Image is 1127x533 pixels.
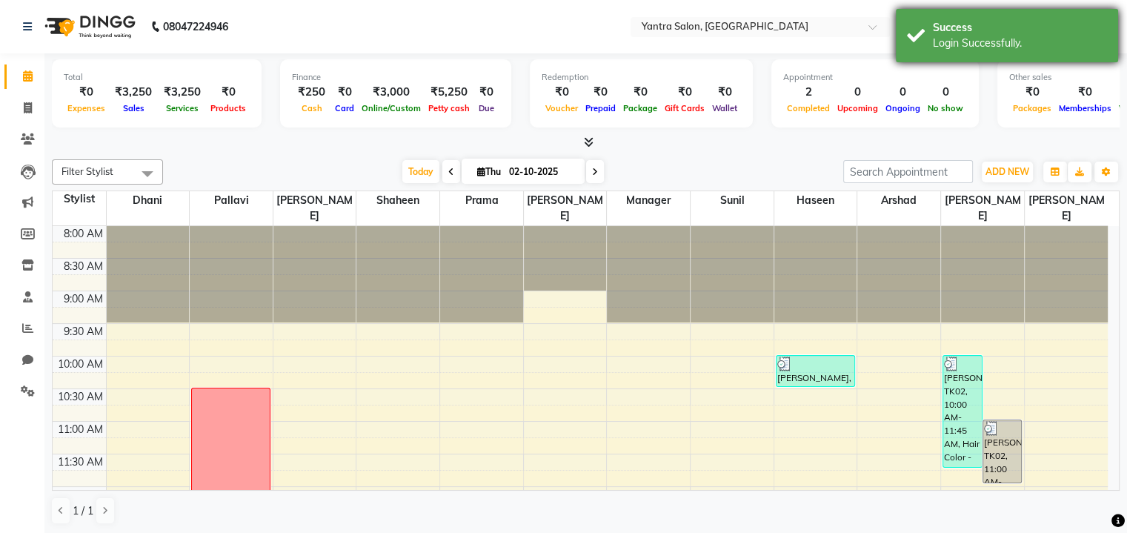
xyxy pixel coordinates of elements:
[708,84,741,101] div: ₹0
[207,84,250,101] div: ₹0
[542,71,741,84] div: Redemption
[425,103,473,113] span: Petty cash
[777,356,854,386] div: [PERSON_NAME], TK01, 10:00 AM-10:30 AM, Hair Cut - Kids
[107,191,190,210] span: Dhani
[38,6,139,47] img: logo
[425,84,473,101] div: ₹5,250
[542,84,582,101] div: ₹0
[882,84,924,101] div: 0
[933,20,1107,36] div: Success
[207,103,250,113] span: Products
[61,259,106,274] div: 8:30 AM
[943,356,981,467] div: [PERSON_NAME], TK02, 10:00 AM-11:45 AM, Hair Color - Touchup,Hair Cut - [DEMOGRAPHIC_DATA]
[542,103,582,113] span: Voucher
[55,389,106,405] div: 10:30 AM
[61,165,113,177] span: Filter Stylist
[473,84,499,101] div: ₹0
[55,357,106,372] div: 10:00 AM
[64,84,109,101] div: ₹0
[924,103,967,113] span: No show
[1055,103,1115,113] span: Memberships
[190,191,273,210] span: Pallavi
[691,191,774,210] span: Sunil
[163,6,228,47] b: 08047224946
[783,71,967,84] div: Appointment
[440,191,523,210] span: Prama
[619,103,661,113] span: Package
[55,422,106,437] div: 11:00 AM
[1009,84,1055,101] div: ₹0
[783,103,834,113] span: Completed
[1009,103,1055,113] span: Packages
[402,160,439,183] span: Today
[783,84,834,101] div: 2
[941,191,1024,225] span: [PERSON_NAME]
[358,103,425,113] span: Online/Custom
[774,191,857,210] span: Haseen
[1025,191,1108,225] span: [PERSON_NAME]
[162,103,202,113] span: Services
[358,84,425,101] div: ₹3,000
[55,454,106,470] div: 11:30 AM
[619,84,661,101] div: ₹0
[473,166,505,177] span: Thu
[53,191,106,207] div: Stylist
[331,103,358,113] span: Card
[524,191,607,225] span: [PERSON_NAME]
[119,103,148,113] span: Sales
[273,191,356,225] span: [PERSON_NAME]
[582,84,619,101] div: ₹0
[1055,84,1115,101] div: ₹0
[356,191,439,210] span: Shaheen
[109,84,158,101] div: ₹3,250
[661,103,708,113] span: Gift Cards
[73,503,93,519] span: 1 / 1
[475,103,498,113] span: Due
[985,166,1029,177] span: ADD NEW
[64,71,250,84] div: Total
[505,161,579,183] input: 2025-10-02
[661,84,708,101] div: ₹0
[843,160,973,183] input: Search Appointment
[933,36,1107,51] div: Login Successfully.
[331,84,358,101] div: ₹0
[882,103,924,113] span: Ongoing
[292,71,499,84] div: Finance
[158,84,207,101] div: ₹3,250
[61,291,106,307] div: 9:00 AM
[834,84,882,101] div: 0
[64,103,109,113] span: Expenses
[582,103,619,113] span: Prepaid
[298,103,326,113] span: Cash
[834,103,882,113] span: Upcoming
[56,487,106,503] div: 12:00 PM
[708,103,741,113] span: Wallet
[857,191,940,210] span: Arshad
[61,226,106,242] div: 8:00 AM
[607,191,690,210] span: Manager
[61,324,106,340] div: 9:30 AM
[983,420,1021,483] div: [PERSON_NAME], TK02, 11:00 AM-12:00 PM, Hair Color - Touchup
[982,162,1033,182] button: ADD NEW
[924,84,967,101] div: 0
[292,84,331,101] div: ₹250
